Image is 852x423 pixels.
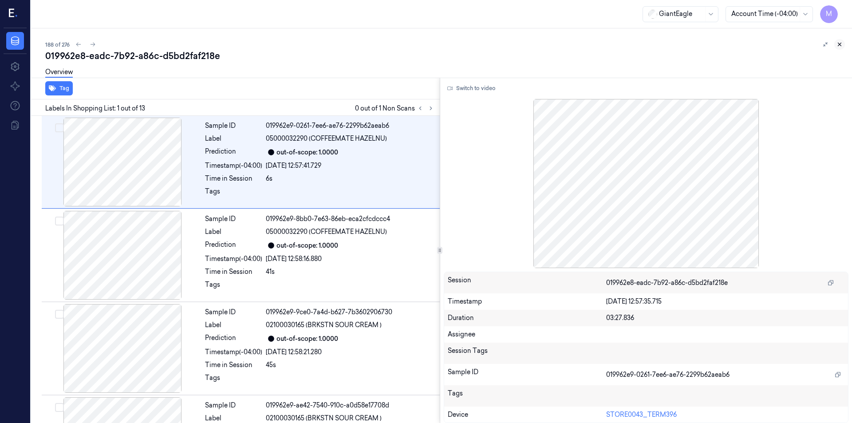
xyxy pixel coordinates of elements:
span: Labels In Shopping List: 1 out of 13 [45,104,145,113]
div: Session [448,276,607,290]
button: Select row [55,403,64,412]
div: Timestamp (-04:00) [205,348,262,357]
div: 019962e9-8bb0-7e63-86eb-eca2cfcdccc4 [266,214,434,224]
span: 0 out of 1 Non Scans [355,103,436,114]
div: Timestamp [448,297,607,306]
button: Tag [45,81,73,95]
div: Sample ID [448,368,607,382]
div: Session Tags [448,346,607,360]
div: Device [448,410,607,419]
div: 019962e9-9ce0-7a4d-b627-7b3602906730 [266,308,434,317]
div: 41s [266,267,434,277]
div: Prediction [205,333,262,344]
span: 05000032290 (COFFEEMATE HAZELNU) [266,227,387,237]
div: Timestamp (-04:00) [205,254,262,264]
span: 019962e9-0261-7ee6-ae76-2299b62aeab6 [606,370,730,380]
div: out-of-scope: 1.0000 [276,148,338,157]
div: out-of-scope: 1.0000 [276,334,338,344]
div: [DATE] 12:57:35.715 [606,297,844,306]
div: Sample ID [205,214,262,224]
span: 019962e8-eadc-7b92-a86c-d5bd2faf218e [606,278,728,288]
div: Time in Session [205,360,262,370]
button: Select row [55,217,64,225]
a: Overview [45,67,73,78]
div: [DATE] 12:58:21.280 [266,348,434,357]
button: Select row [55,123,64,132]
span: 05000032290 (COFFEEMATE HAZELNU) [266,134,387,143]
span: 02100030165 (BRKSTN SOUR CREAM ) [266,320,382,330]
div: Prediction [205,147,262,158]
div: Tags [205,280,262,294]
div: 019962e9-ae42-7540-910c-a0d58e17708d [266,401,434,410]
div: Label [205,320,262,330]
div: STORE0043_TERM396 [606,410,844,419]
div: Tags [448,389,607,403]
div: 019962e9-0261-7ee6-ae76-2299b62aeab6 [266,121,434,130]
div: Sample ID [205,308,262,317]
div: 45s [266,360,434,370]
div: Sample ID [205,121,262,130]
button: M [820,5,838,23]
button: Select row [55,310,64,319]
div: Assignee [448,330,845,339]
button: Switch to video [444,81,499,95]
div: Tags [205,187,262,201]
div: 6s [266,174,434,183]
div: Time in Session [205,267,262,277]
div: Prediction [205,240,262,251]
div: 019962e8-eadc-7b92-a86c-d5bd2faf218e [45,50,845,62]
div: Sample ID [205,401,262,410]
div: 03:27.836 [606,313,844,323]
span: 188 of 276 [45,41,70,48]
div: Duration [448,313,607,323]
div: [DATE] 12:58:16.880 [266,254,434,264]
div: Label [205,414,262,423]
div: [DATE] 12:57:41.729 [266,161,434,170]
div: Label [205,134,262,143]
div: Tags [205,373,262,387]
span: 02100030165 (BRKSTN SOUR CREAM ) [266,414,382,423]
div: Timestamp (-04:00) [205,161,262,170]
div: Time in Session [205,174,262,183]
div: Label [205,227,262,237]
div: out-of-scope: 1.0000 [276,241,338,250]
